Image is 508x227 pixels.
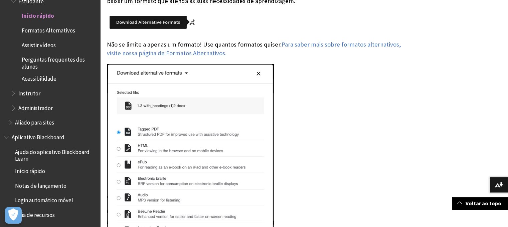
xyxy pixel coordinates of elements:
[22,12,54,19] font: Início rápido
[22,75,56,82] font: Acessibilidade
[22,42,56,49] font: Assistir vídeos
[15,148,90,162] font: Ajuda do aplicativo Blackboard Learn
[466,200,501,207] font: Voltar ao topo
[15,167,45,175] font: Início rápido
[18,90,40,97] font: Instrutor
[22,56,85,70] font: Perguntas frequentes dos alunos
[18,104,53,112] font: Administrador
[22,27,75,34] font: Formatos Alternativos
[15,182,66,190] font: Notas de lançamento
[107,12,199,32] img: Pressione a tecla Tab até o botão "Baixar Formatos Alternativos" após o nome do item. Selecione o...
[452,197,508,210] a: Voltar ao topo
[107,41,282,48] font: Não se limite a apenas um formato! Use quantos formatos quiser.
[15,211,55,219] font: Guia de recursos
[15,119,54,126] font: Aliado para sites
[12,134,64,141] font: Aplicativo Blackboard
[107,41,401,57] a: Para saber mais sobre formatos alternativos, visite nossa página de Formatos Alternativos.
[15,197,73,204] font: Login automático móvel
[5,207,22,224] button: Abrir preferências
